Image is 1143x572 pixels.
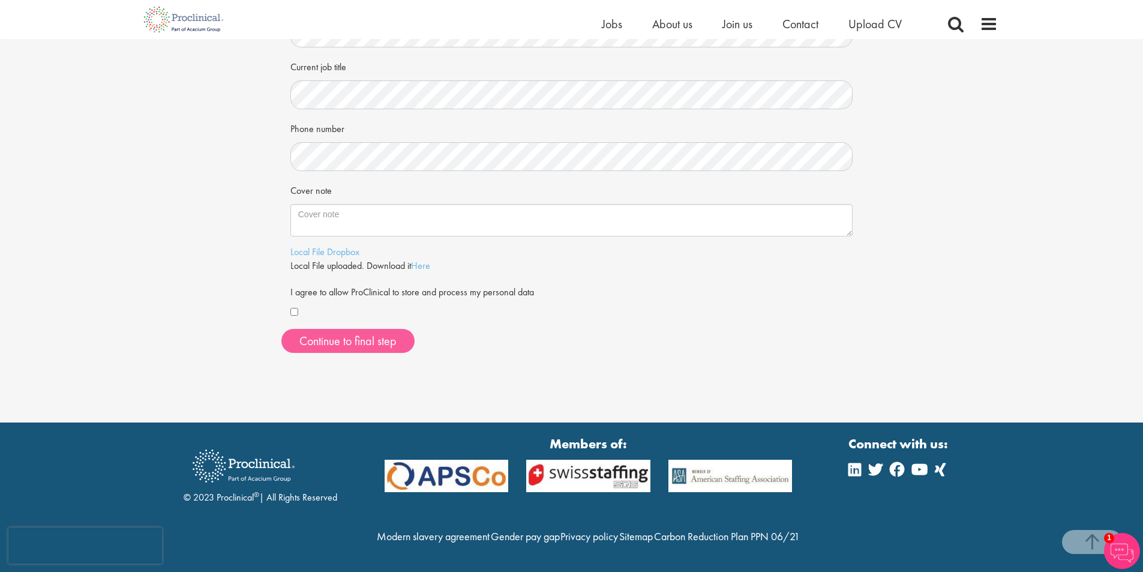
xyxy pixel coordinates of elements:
img: APSCo [517,460,659,493]
label: I agree to allow ProClinical to store and process my personal data [290,281,534,300]
a: Gender pay gap [491,529,560,543]
span: Local File uploaded. Download it [290,259,430,272]
a: Privacy policy [560,529,618,543]
a: Jobs [602,16,622,32]
label: Current job title [290,56,346,74]
img: APSCo [659,460,802,493]
strong: Members of: [385,435,793,453]
span: Continue to final step [299,333,397,349]
a: Dropbox [327,245,359,258]
a: Carbon Reduction Plan PPN 06/21 [654,529,800,543]
img: Chatbot [1104,533,1140,569]
a: Contact [782,16,818,32]
img: Proclinical Recruitment [184,441,304,491]
div: © 2023 Proclinical | All Rights Reserved [184,441,337,505]
iframe: reCAPTCHA [8,528,162,564]
strong: Connect with us: [848,435,950,453]
span: 1 [1104,533,1114,543]
a: Upload CV [848,16,902,32]
button: Continue to final step [281,329,415,353]
a: Local File [290,245,325,258]
a: Modern slavery agreement [377,529,490,543]
a: Sitemap [619,529,653,543]
label: Cover note [290,180,332,198]
img: APSCo [376,460,518,493]
a: About us [652,16,692,32]
a: Join us [722,16,752,32]
a: Here [411,259,430,272]
label: Phone number [290,118,344,136]
sup: ® [254,490,259,499]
